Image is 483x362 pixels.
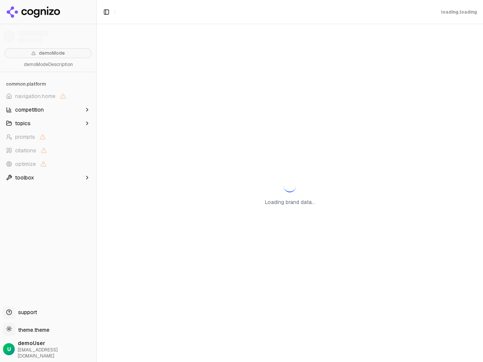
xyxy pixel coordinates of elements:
[15,133,35,141] span: prompts
[15,147,36,154] span: citations
[18,339,93,347] span: demoUser
[441,9,477,15] div: loading.loading
[15,308,37,316] span: support
[15,327,49,333] span: theme.theme
[18,347,93,359] span: [EMAIL_ADDRESS][DOMAIN_NAME]
[265,198,315,206] p: Loading brand data...
[15,120,31,127] span: topics
[5,61,92,69] p: demoModeDescription
[3,78,93,90] div: common.platform
[7,345,11,353] span: U
[15,92,55,100] span: navigation.home
[15,174,34,181] span: toolbox
[3,104,93,116] button: competition
[39,50,65,56] span: demoMode
[15,106,44,114] span: competition
[3,117,93,129] button: topics
[3,172,93,184] button: toolbox
[15,160,36,168] span: optimize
